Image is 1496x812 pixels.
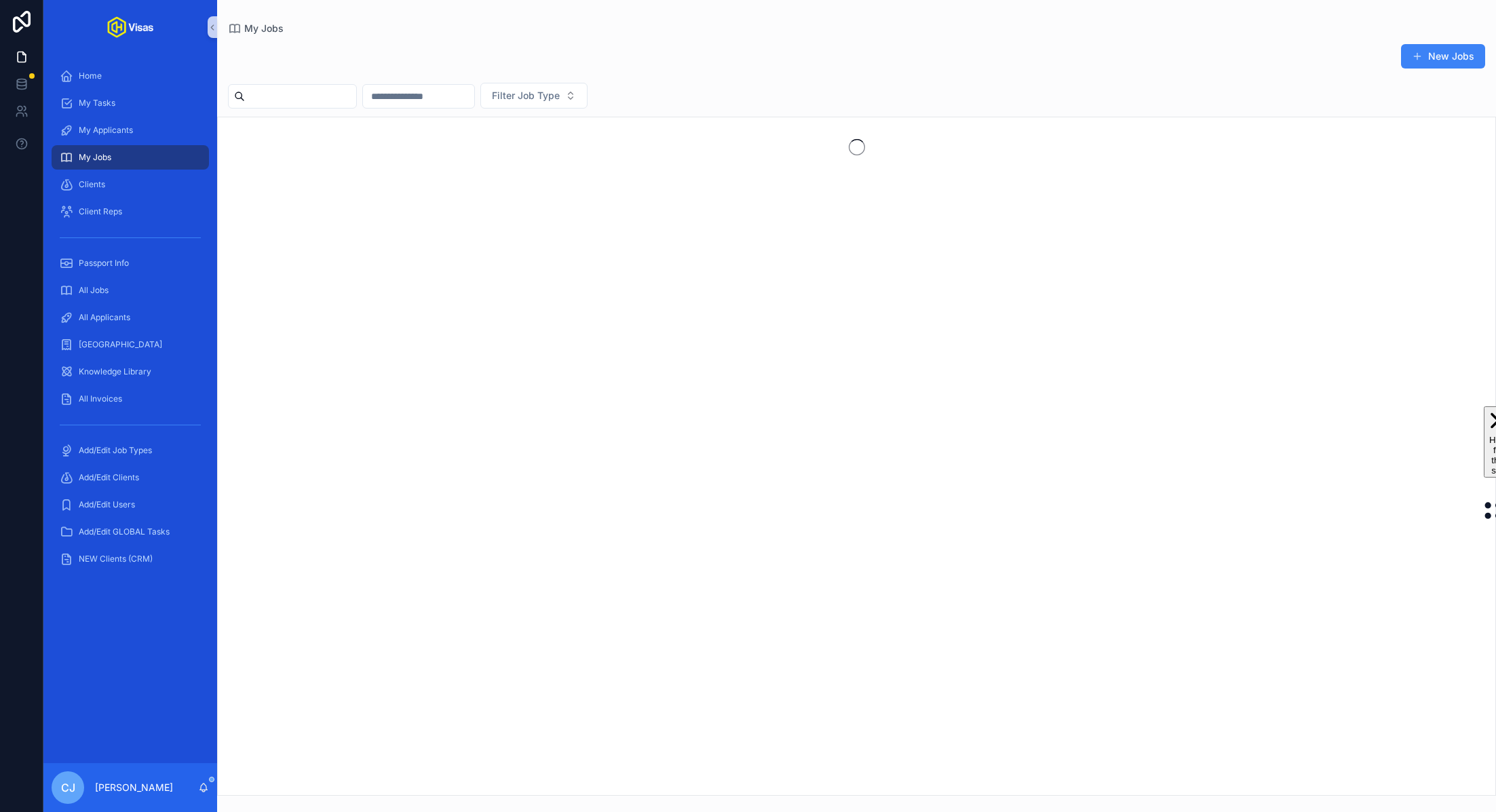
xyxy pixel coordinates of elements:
[79,554,153,564] span: NEW Clients (CRM)
[43,54,217,589] div: scrollable content
[79,312,130,323] span: All Applicants
[79,472,139,483] span: Add/Edit Clients
[492,89,560,102] span: Filter Job Type
[79,339,162,350] span: [GEOGRAPHIC_DATA]
[52,199,209,224] a: Client Reps
[52,492,209,517] a: Add/Edit Users
[480,83,588,109] button: Select Button
[52,172,209,197] a: Clients
[61,779,75,796] span: CJ
[79,499,135,510] span: Add/Edit Users
[79,393,122,404] span: All Invoices
[79,179,105,190] span: Clients
[52,145,209,170] a: My Jobs
[52,118,209,142] a: My Applicants
[79,125,133,136] span: My Applicants
[79,206,122,217] span: Client Reps
[52,91,209,115] a: My Tasks
[79,71,102,81] span: Home
[79,258,129,269] span: Passport Info
[52,547,209,571] a: NEW Clients (CRM)
[79,285,109,296] span: All Jobs
[1401,44,1485,69] button: New Jobs
[107,16,153,38] img: App logo
[79,152,111,163] span: My Jobs
[52,278,209,303] a: All Jobs
[52,332,209,357] a: [GEOGRAPHIC_DATA]
[52,360,209,384] a: Knowledge Library
[95,781,173,794] p: [PERSON_NAME]
[52,465,209,490] a: Add/Edit Clients
[79,98,115,109] span: My Tasks
[79,526,170,537] span: Add/Edit GLOBAL Tasks
[52,64,209,88] a: Home
[244,22,284,35] span: My Jobs
[228,22,284,35] a: My Jobs
[79,366,151,377] span: Knowledge Library
[52,305,209,330] a: All Applicants
[79,445,152,456] span: Add/Edit Job Types
[52,251,209,275] a: Passport Info
[52,520,209,544] a: Add/Edit GLOBAL Tasks
[52,438,209,463] a: Add/Edit Job Types
[52,387,209,411] a: All Invoices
